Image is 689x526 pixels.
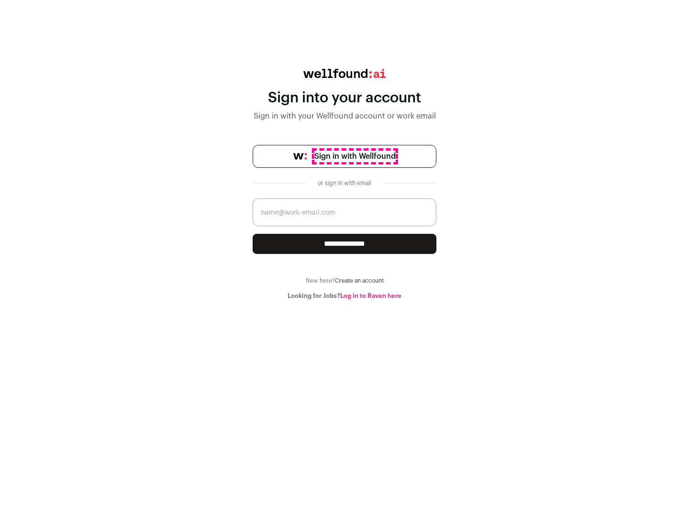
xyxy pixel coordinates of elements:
[253,110,436,122] div: Sign in with your Wellfound account or work email
[253,89,436,107] div: Sign into your account
[314,179,375,187] div: or sign in with email
[253,145,436,168] a: Sign in with Wellfound
[253,292,436,300] div: Looking for Jobs?
[253,198,436,226] input: name@work-email.com
[293,153,307,160] img: wellfound-symbol-flush-black-fb3c872781a75f747ccb3a119075da62bfe97bd399995f84a933054e44a575c4.png
[303,69,386,78] img: wellfound:ai
[340,293,401,299] a: Log in to Raven here
[314,151,396,162] span: Sign in with Wellfound
[335,278,384,284] a: Create an account
[253,277,436,285] div: New here?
